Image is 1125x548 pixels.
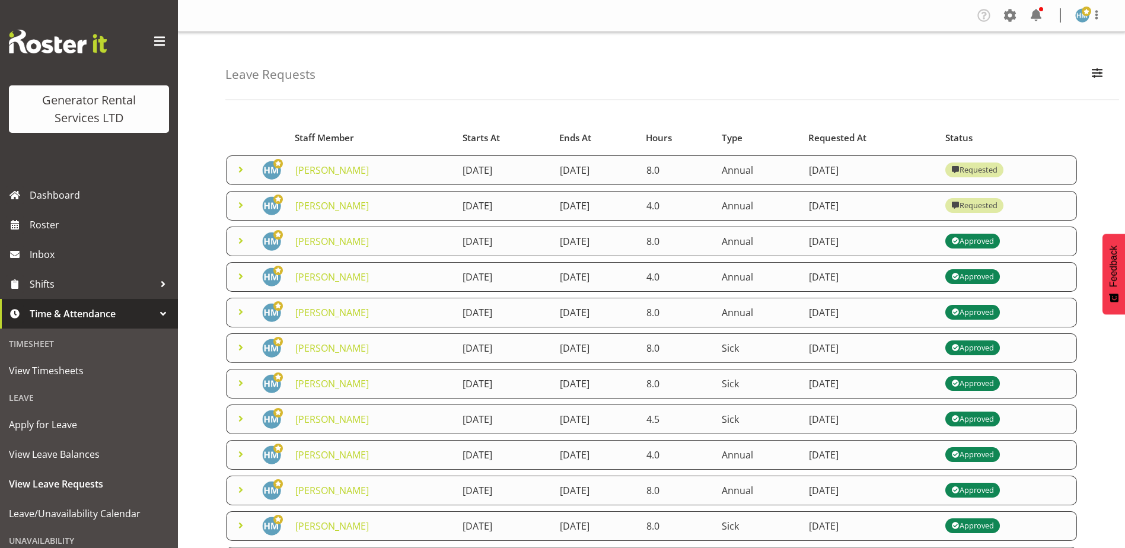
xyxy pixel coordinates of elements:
td: Annual [715,155,802,185]
td: 8.0 [639,511,715,541]
img: hamish-macmillan5546.jpg [262,232,281,251]
span: Time & Attendance [30,305,154,323]
img: hamish-macmillan5546.jpg [262,410,281,429]
td: [DATE] [802,440,938,470]
td: [DATE] [802,262,938,292]
span: Dashboard [30,186,172,204]
img: hamish-macmillan5546.jpg [262,517,281,536]
td: 8.0 [639,369,715,399]
span: Apply for Leave [9,416,169,434]
span: View Leave Balances [9,445,169,463]
td: [DATE] [553,333,639,363]
img: hamish-macmillan5546.jpg [262,196,281,215]
td: [DATE] [455,262,553,292]
td: [DATE] [553,369,639,399]
a: [PERSON_NAME] [295,520,369,533]
span: Requested At [808,131,866,145]
div: Approved [951,448,994,462]
a: [PERSON_NAME] [295,448,369,461]
td: Annual [715,262,802,292]
img: hamish-macmillan5546.jpg [262,374,281,393]
img: hamish-macmillan5546.jpg [262,267,281,286]
div: Approved [951,341,994,355]
span: Status [945,131,973,145]
td: [DATE] [455,333,553,363]
td: 4.5 [639,404,715,434]
div: Approved [951,377,994,391]
td: [DATE] [455,404,553,434]
span: Inbox [30,246,172,263]
span: Type [722,131,742,145]
td: [DATE] [802,155,938,185]
span: Staff Member [295,131,354,145]
td: [DATE] [553,404,639,434]
td: 8.0 [639,333,715,363]
span: View Leave Requests [9,475,169,493]
img: hamish-macmillan5546.jpg [262,161,281,180]
div: Requested [951,163,997,177]
td: [DATE] [455,227,553,256]
a: [PERSON_NAME] [295,199,369,212]
div: Timesheet [3,332,175,356]
span: Starts At [463,131,500,145]
div: Approved [951,270,994,284]
td: [DATE] [553,298,639,327]
a: [PERSON_NAME] [295,270,369,283]
td: [DATE] [802,227,938,256]
img: hamish-macmillan5546.jpg [262,481,281,500]
span: Hours [646,131,672,145]
span: Shifts [30,275,154,293]
td: 4.0 [639,191,715,221]
td: [DATE] [802,369,938,399]
td: 8.0 [639,227,715,256]
td: Sick [715,333,802,363]
span: Feedback [1108,246,1119,287]
a: View Leave Balances [3,439,175,469]
td: [DATE] [553,155,639,185]
td: [DATE] [455,440,553,470]
td: Annual [715,298,802,327]
td: [DATE] [553,191,639,221]
img: hamish-macmillan5546.jpg [1075,8,1089,23]
a: [PERSON_NAME] [295,164,369,177]
div: Approved [951,305,994,320]
td: [DATE] [455,155,553,185]
div: Approved [951,412,994,426]
td: [DATE] [455,191,553,221]
a: Apply for Leave [3,410,175,439]
span: View Timesheets [9,362,169,380]
td: [DATE] [802,298,938,327]
td: [DATE] [553,511,639,541]
td: [DATE] [553,440,639,470]
a: View Leave Requests [3,469,175,499]
div: Leave [3,385,175,410]
td: [DATE] [455,369,553,399]
td: Sick [715,511,802,541]
td: 4.0 [639,262,715,292]
a: [PERSON_NAME] [295,484,369,497]
td: Sick [715,369,802,399]
td: 8.0 [639,476,715,505]
button: Filter Employees [1085,62,1110,88]
td: Annual [715,227,802,256]
a: [PERSON_NAME] [295,306,369,319]
td: [DATE] [802,333,938,363]
td: [DATE] [553,227,639,256]
a: [PERSON_NAME] [295,377,369,390]
div: Approved [951,234,994,248]
a: [PERSON_NAME] [295,342,369,355]
a: [PERSON_NAME] [295,413,369,426]
td: [DATE] [455,511,553,541]
td: Annual [715,440,802,470]
td: 4.0 [639,440,715,470]
h4: Leave Requests [225,68,315,81]
td: [DATE] [802,476,938,505]
span: Roster [30,216,172,234]
td: 8.0 [639,298,715,327]
img: hamish-macmillan5546.jpg [262,445,281,464]
td: Annual [715,476,802,505]
td: [DATE] [802,404,938,434]
div: Generator Rental Services LTD [21,91,157,127]
img: hamish-macmillan5546.jpg [262,303,281,322]
a: [PERSON_NAME] [295,235,369,248]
